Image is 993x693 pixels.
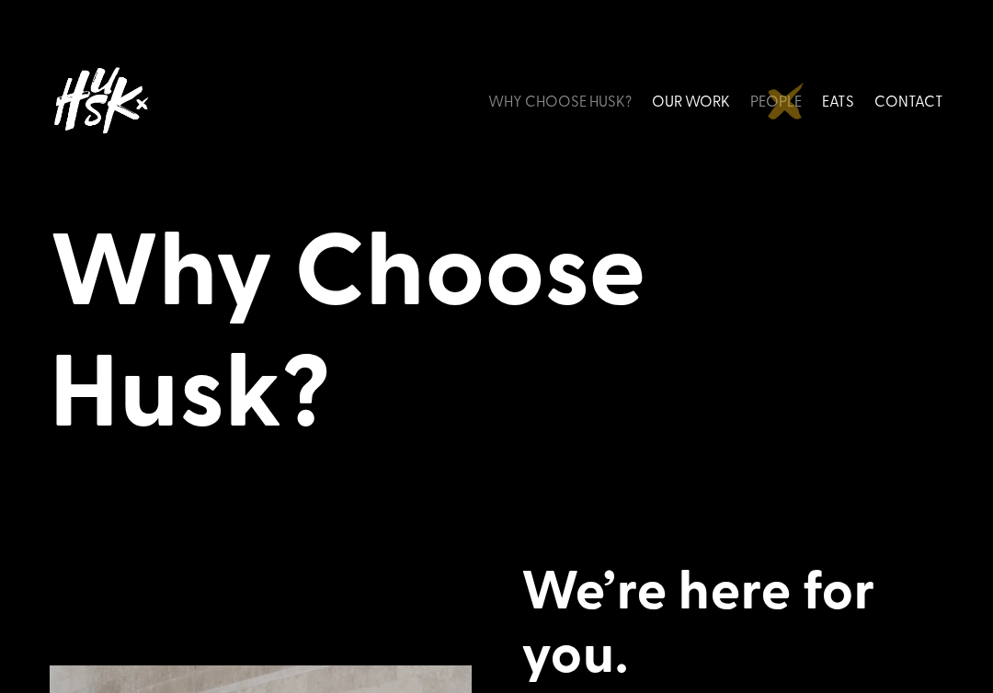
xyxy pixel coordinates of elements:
img: Husk logo [50,60,151,142]
h2: We’re here for you. [521,556,943,693]
a: EATS [822,60,854,142]
a: WHY CHOOSE HUSK? [488,60,632,142]
h1: Why Choose Husk? [50,204,943,456]
a: OUR WORK [652,60,730,142]
a: PEOPLE [750,60,802,142]
a: CONTACT [874,60,943,142]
